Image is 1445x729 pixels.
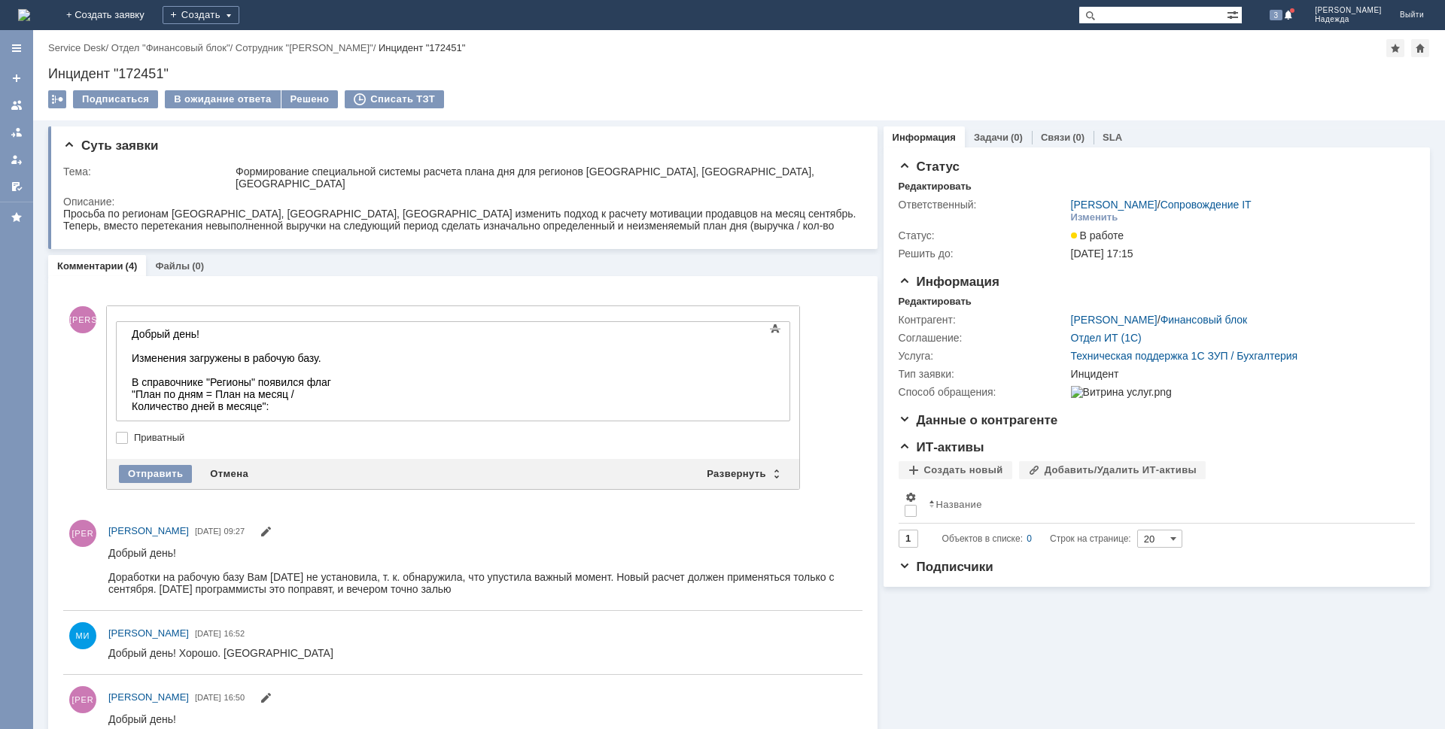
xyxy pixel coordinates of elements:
[1315,6,1382,15] span: [PERSON_NAME]
[108,524,189,539] a: [PERSON_NAME]
[1071,332,1142,344] a: Отдел ИТ (1С)
[1071,386,1172,398] img: Витрина услуг.png
[942,530,1131,548] i: Строк на странице:
[260,694,272,706] span: Редактировать
[111,42,230,53] a: Отдел "Финансовый блок"
[236,42,373,53] a: Сотрудник "[PERSON_NAME]"
[1071,211,1118,223] div: Изменить
[126,260,138,272] div: (4)
[69,306,96,333] span: [PERSON_NAME]
[108,690,189,705] a: [PERSON_NAME]
[1386,39,1404,57] div: Добавить в избранное
[1071,368,1407,380] div: Инцидент
[1071,248,1133,260] span: [DATE] 17:15
[5,175,29,199] a: Мои согласования
[936,499,982,510] div: Название
[18,9,30,21] a: Перейти на домашнюю страницу
[923,485,1403,524] th: Название
[111,42,236,53] div: /
[236,166,854,190] div: Формирование специальной системы расчета плана дня для регионов [GEOGRAPHIC_DATA], [GEOGRAPHIC_DA...
[1041,132,1070,143] a: Связи
[108,525,189,536] span: [PERSON_NAME]
[5,93,29,117] a: Заявки на командах
[899,386,1068,398] div: Способ обращения:
[899,248,1068,260] div: Решить до:
[5,147,29,172] a: Мои заявки
[1027,530,1032,548] div: 0
[899,560,993,574] span: Подписчики
[108,691,189,703] span: [PERSON_NAME]
[1011,132,1023,143] div: (0)
[63,138,158,153] span: Суть заявки
[134,432,787,444] label: Приватный
[1072,132,1085,143] div: (0)
[63,166,233,178] div: Тема:
[1071,314,1158,326] a: [PERSON_NAME]
[18,9,30,21] img: logo
[48,90,66,108] div: Работа с массовостью
[1411,39,1429,57] div: Сделать домашней страницей
[1071,350,1298,362] a: Техническая поддержка 1С ЗУП / Бухгалтерия
[1161,199,1252,211] a: Сопровождение IT
[905,491,917,503] span: Настройки
[1071,314,1248,326] div: /
[6,6,220,18] div: Добрый день!
[57,260,123,272] a: Комментарии
[1103,132,1122,143] a: SLA
[192,260,204,272] div: (0)
[974,132,1008,143] a: Задачи
[48,66,1430,81] div: Инцидент "172451"
[899,199,1068,211] div: Ответственный:
[899,159,960,174] span: Статус
[260,527,272,539] span: Редактировать
[236,42,379,53] div: /
[942,533,1023,544] span: Объектов в списке:
[224,629,245,638] span: 16:52
[63,196,857,208] div: Описание:
[899,314,1068,326] div: Контрагент:
[1071,199,1252,211] div: /
[379,42,465,53] div: Инцидент "172451"
[899,350,1068,362] div: Услуга:
[108,626,189,641] a: [PERSON_NAME]
[195,527,221,536] span: [DATE]
[5,120,29,144] a: Заявки в моей ответственности
[6,30,220,42] div: Изменения загружены в рабочую базу.
[108,627,189,639] span: [PERSON_NAME]
[224,693,245,702] span: 16:50
[899,440,984,454] span: ИТ-активы
[6,54,220,90] div: В справочнике "Регионы" появился флаг "План по дням = План на месяц / Количество дней в месяце":
[163,6,239,24] div: Создать
[899,368,1068,380] div: Тип заявки:
[899,229,1068,241] div: Статус:
[766,320,784,338] span: Показать панель инструментов
[5,66,29,90] a: Создать заявку
[899,181,972,193] div: Редактировать
[899,296,972,308] div: Редактировать
[155,260,190,272] a: Файлы
[1227,7,1242,21] span: Расширенный поиск
[1270,10,1283,20] span: 3
[893,132,956,143] a: Информация
[1071,199,1158,211] a: [PERSON_NAME]
[899,275,999,289] span: Информация
[899,413,1058,427] span: Данные о контрагенте
[1315,15,1382,24] span: Надежда
[48,42,111,53] div: /
[195,693,221,702] span: [DATE]
[1161,314,1248,326] a: Финансовый блок
[48,42,106,53] a: Service Desk
[224,527,245,536] span: 09:27
[1071,229,1124,241] span: В работе
[195,629,221,638] span: [DATE]
[899,332,1068,344] div: Соглашение:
